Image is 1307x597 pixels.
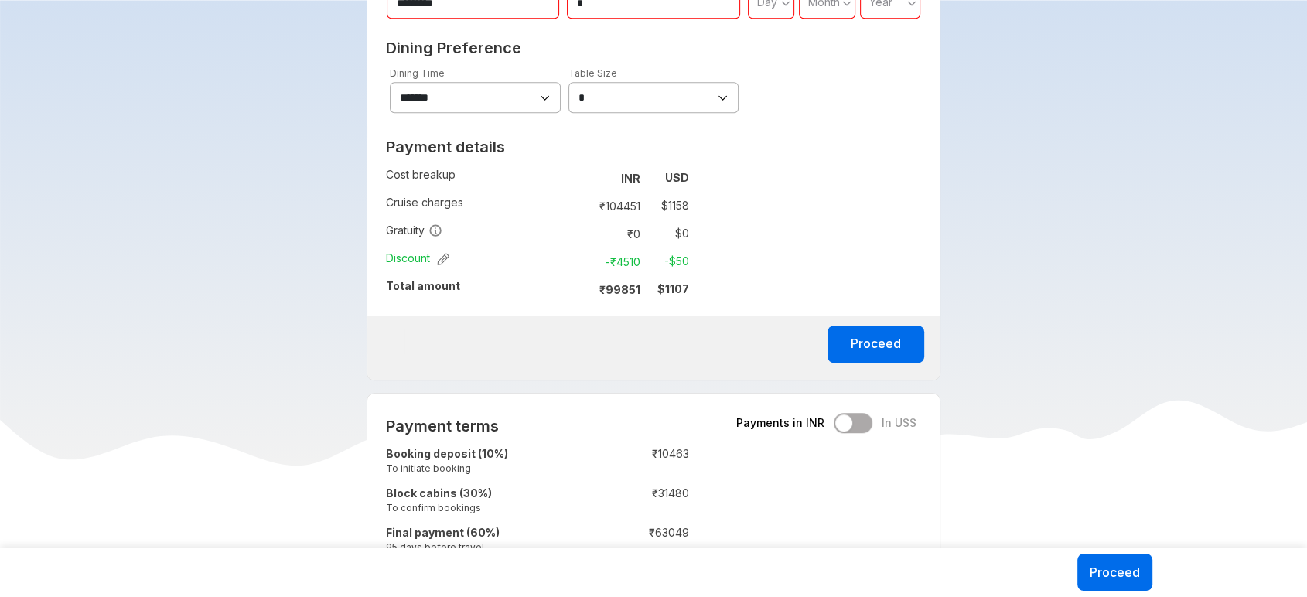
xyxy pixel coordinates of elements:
small: To confirm bookings [386,501,589,514]
td: Cost breakup [386,164,575,192]
strong: Final payment (60%) [386,526,500,539]
td: $ 1158 [647,195,689,217]
strong: Block cabins (30%) [386,486,492,500]
strong: Booking deposit (10%) [386,447,508,460]
td: -$ 50 [647,251,689,272]
td: : [575,164,582,192]
h2: Payment terms [386,417,689,435]
td: : [575,220,582,247]
td: : [589,483,597,522]
td: ₹ 31480 [597,483,689,522]
td: : [589,443,597,483]
td: ₹ 0 [582,223,647,244]
td: ₹ 104451 [582,195,647,217]
td: -₹ 4510 [582,251,647,272]
strong: Total amount [386,279,460,292]
td: ₹ 63049 [597,522,689,561]
td: : [575,192,582,220]
td: : [575,247,582,275]
label: Dining Time [390,67,445,79]
h2: Dining Preference [386,39,922,57]
span: Gratuity [386,223,442,238]
button: Proceed [1077,554,1152,591]
td: ₹ 10463 [597,443,689,483]
label: Table Size [568,67,617,79]
small: To initiate booking [386,462,589,475]
strong: USD [665,171,689,184]
td: : [589,522,597,561]
strong: $ 1107 [657,282,689,295]
strong: INR [621,172,640,185]
span: Payments in INR [736,415,824,431]
td: Cruise charges [386,192,575,220]
span: Discount [386,251,449,266]
h2: Payment details [386,138,689,156]
td: $ 0 [647,223,689,244]
td: : [575,275,582,303]
span: In US$ [882,415,916,431]
strong: ₹ 99851 [599,283,640,296]
small: 95 days before travel [386,541,589,554]
button: Proceed [828,326,924,363]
